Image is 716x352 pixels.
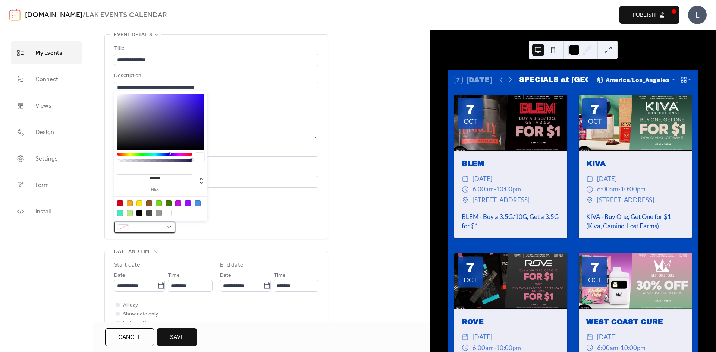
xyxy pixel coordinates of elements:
[118,333,141,342] span: Cancel
[464,118,477,124] div: Oct
[170,333,184,342] span: Save
[688,6,707,24] div: L
[454,158,567,169] div: BLEM
[35,127,54,138] span: Design
[618,184,621,195] span: -
[114,31,152,39] span: Event details
[175,200,181,206] div: #BD10E0
[166,210,172,216] div: #FFFFFF
[632,11,656,20] span: Publish
[11,174,82,196] a: Form
[621,184,646,195] span: 10:00pm
[35,180,49,191] span: Form
[117,188,192,192] label: hex
[454,212,567,231] div: BLEM - Buy a 3.5G/10G, Get a 3.5G for $1
[117,210,123,216] div: #50E3C2
[114,247,152,256] span: Date and time
[35,100,51,112] span: Views
[11,68,82,91] a: Connect
[146,200,152,206] div: #8B572A
[185,200,191,206] div: #9013FE
[472,195,530,206] a: [STREET_ADDRESS]
[579,158,692,169] div: KIVA
[494,184,496,195] span: -
[462,174,469,184] div: ​
[462,332,469,343] div: ​
[35,74,58,85] span: Connect
[597,174,617,184] span: [DATE]
[220,261,244,270] div: End date
[597,184,618,195] span: 6:00am
[123,301,138,310] span: All day
[35,206,51,218] span: Install
[35,47,62,59] span: My Events
[579,317,692,327] div: WEST COAST CURE
[35,153,58,165] span: Settings
[454,317,567,327] div: ROVE
[127,200,133,206] div: #F5A623
[114,44,317,53] div: Title
[114,72,317,80] div: Description
[220,271,231,280] span: Date
[579,212,692,231] div: KIVA - Buy One, Get One for $1 (Kiva, Camino, Lost Farms)
[11,147,82,170] a: Settings
[586,195,593,206] div: ​
[11,200,82,223] a: Install
[11,41,82,64] a: My Events
[82,8,85,22] b: /
[114,271,125,280] span: Date
[472,174,492,184] span: [DATE]
[114,166,317,175] div: Location
[146,210,152,216] div: #4A4A4A
[114,261,140,270] div: Start date
[195,200,201,206] div: #4A90E2
[25,8,82,22] a: [DOMAIN_NAME]
[588,276,602,283] div: Oct
[127,210,133,216] div: #B8E986
[519,74,588,85] div: SPECIALS at [GEOGRAPHIC_DATA]
[274,271,286,280] span: Time
[472,332,492,343] span: [DATE]
[606,77,669,83] span: America/Los_Angeles
[597,332,617,343] span: [DATE]
[105,328,154,346] button: Cancel
[11,121,82,143] a: Design
[590,103,599,116] div: 7
[157,328,197,346] button: Save
[597,195,654,206] a: [STREET_ADDRESS]
[462,184,469,195] div: ​
[588,118,602,124] div: Oct
[586,184,593,195] div: ​
[472,184,494,195] span: 6:00am
[166,200,172,206] div: #417505
[156,200,162,206] div: #7ED321
[466,261,475,275] div: 7
[136,210,142,216] div: #000000
[466,103,475,116] div: 7
[464,276,477,283] div: Oct
[117,200,123,206] div: #D0021B
[590,261,599,275] div: 7
[586,174,593,184] div: ​
[168,271,180,280] span: Time
[619,6,679,24] button: Publish
[496,184,521,195] span: 10:00pm
[462,195,469,206] div: ​
[123,310,158,319] span: Show date only
[11,94,82,117] a: Views
[85,8,167,22] b: LAK EVENTS CALENDAR
[586,332,593,343] div: ​
[156,210,162,216] div: #9B9B9B
[136,200,142,206] div: #F8E71C
[9,9,21,21] img: logo
[123,319,156,328] span: Hide end time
